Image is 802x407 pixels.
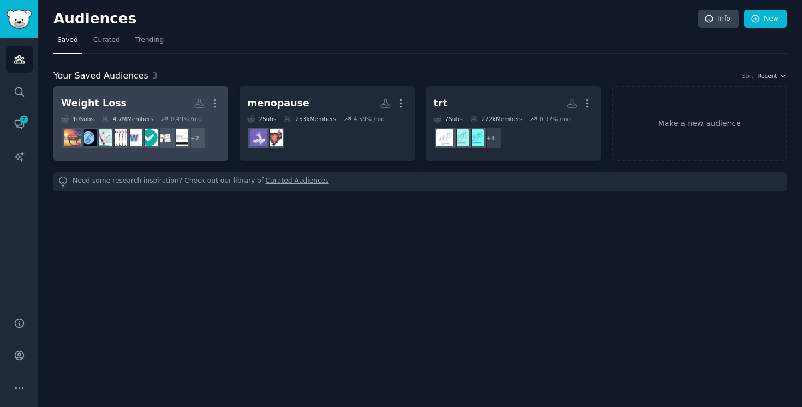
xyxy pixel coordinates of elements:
[152,70,158,81] span: 3
[540,115,571,123] div: 0.97 % /mo
[698,10,739,28] a: Info
[436,129,453,146] img: Testosterone
[354,115,385,123] div: 4.59 % /mo
[156,129,173,146] img: loseit
[95,129,112,146] img: UKMounjaro
[131,32,167,54] a: Trending
[53,10,698,28] h2: Audiences
[742,72,754,80] div: Sort
[426,86,601,161] a: trt7Subs222kMembers0.97% /mo+4UKTRTtrtukTestosterone
[125,129,142,146] img: WegovyWeightLoss
[53,86,228,161] a: Weight Loss10Subs4.7MMembers0.49% /mo+2SemaglutideloseitOzempicForWeightLossWegovyWeightLossMounj...
[467,129,484,146] img: UKTRT
[434,115,463,123] div: 7 Sub s
[171,115,202,123] div: 0.49 % /mo
[57,35,78,45] span: Saved
[612,86,787,161] a: Make a new audience
[64,129,81,146] img: mounjarouk
[744,10,787,28] a: New
[266,176,329,188] a: Curated Audiences
[183,127,206,149] div: + 2
[434,97,447,110] div: trt
[53,69,148,83] span: Your Saved Audiences
[80,129,97,146] img: mounjaromaintenanceuk
[61,115,94,123] div: 10 Sub s
[93,35,120,45] span: Curated
[61,97,127,110] div: Weight Loss
[101,115,153,123] div: 4.7M Members
[240,86,414,161] a: menopause2Subs253kMembers4.59% /moPerimenopauseMenopause
[171,129,188,146] img: Semaglutide
[53,32,82,54] a: Saved
[6,111,33,137] a: 2
[141,129,158,146] img: OzempicForWeightLoss
[89,32,124,54] a: Curated
[480,127,502,149] div: + 4
[452,129,469,146] img: trtuk
[247,115,276,123] div: 2 Sub s
[110,129,127,146] img: Mounjaro
[757,72,777,80] span: Recent
[7,10,32,29] img: GummySearch logo
[757,72,787,80] button: Recent
[53,172,787,191] div: Need some research inspiration? Check out our library of
[266,129,283,146] img: Perimenopause
[19,116,29,123] span: 2
[284,115,336,123] div: 253k Members
[250,129,267,146] img: Menopause
[135,35,164,45] span: Trending
[247,97,309,110] div: menopause
[470,115,523,123] div: 222k Members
